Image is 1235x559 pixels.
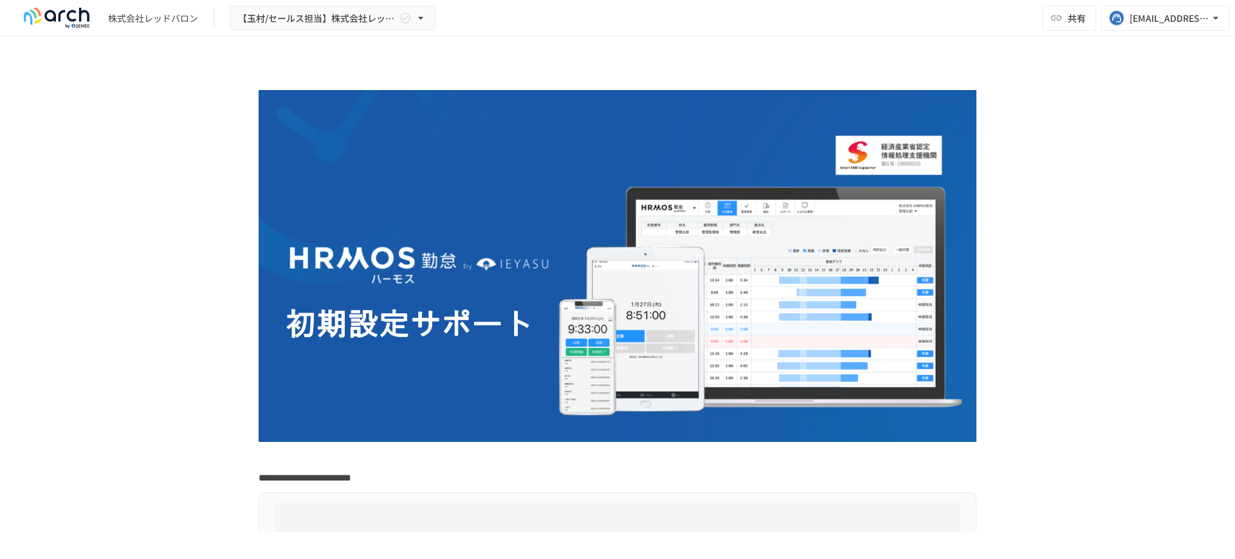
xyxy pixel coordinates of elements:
[1130,10,1209,26] div: [EMAIL_ADDRESS][DOMAIN_NAME]
[238,10,396,26] span: 【玉村/セールス担当】株式会社レッドバロン様_初期設定サポート
[230,6,435,31] button: 【玉村/セールス担当】株式会社レッドバロン様_初期設定サポート
[1042,5,1096,31] button: 共有
[1101,5,1230,31] button: [EMAIL_ADDRESS][DOMAIN_NAME]
[108,12,198,25] div: 株式会社レッドバロン
[15,8,98,28] img: logo-default@2x-9cf2c760.svg
[259,90,976,442] img: GdztLVQAPnGLORo409ZpmnRQckwtTrMz8aHIKJZF2AQ
[1068,11,1086,25] span: 共有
